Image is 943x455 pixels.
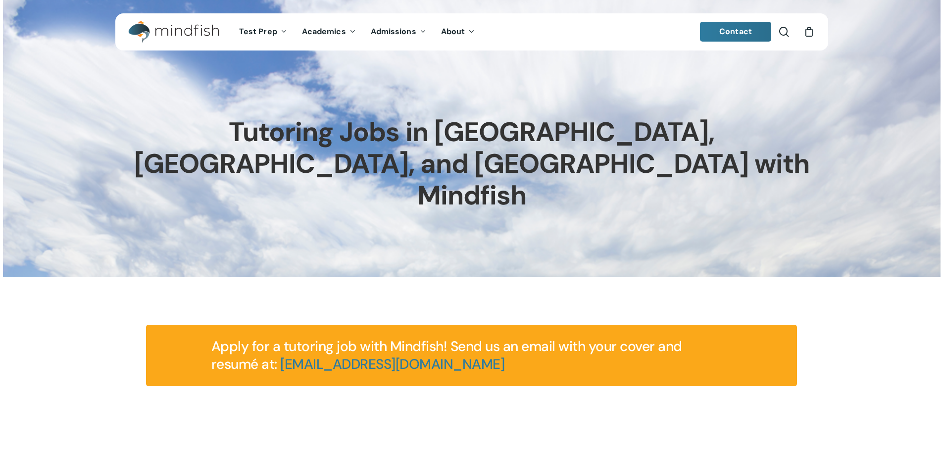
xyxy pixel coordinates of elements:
[232,28,295,36] a: Test Prep
[239,26,277,37] span: Test Prep
[280,355,504,373] a: [EMAIL_ADDRESS][DOMAIN_NAME]
[804,26,815,37] a: Cart
[134,114,809,213] span: Tutoring Jobs in [GEOGRAPHIC_DATA], [GEOGRAPHIC_DATA], and [GEOGRAPHIC_DATA] with Mindfish
[371,26,416,37] span: Admissions
[363,28,434,36] a: Admissions
[434,28,483,36] a: About
[115,13,828,51] header: Main Menu
[302,26,346,37] span: Academics
[700,22,771,42] a: Contact
[211,337,682,373] span: Apply for a tutoring job with Mindfish! Send us an email with your cover and resumé at:
[441,26,465,37] span: About
[719,26,752,37] span: Contact
[295,28,363,36] a: Academics
[232,13,482,51] nav: Main Menu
